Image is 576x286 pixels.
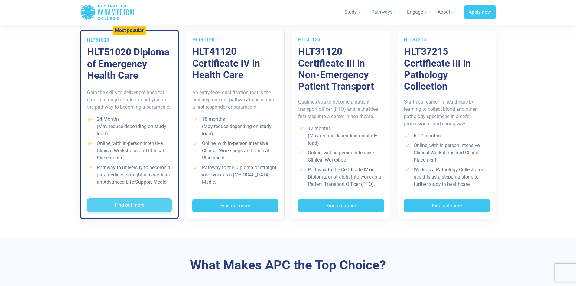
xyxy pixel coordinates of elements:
[404,132,490,140] li: 6-12 months
[404,199,490,213] button: Find out more
[87,37,109,43] span: HLT51020
[115,28,144,34] h5: Most popular
[87,116,172,137] li: 24 Months (May reduce depending on study load)
[87,164,172,186] li: Pathway to university to become a paramedic or straight into work as an Advanced Life Support Medic.
[298,166,384,188] li: Pathway to the Certificate IV or Diploma, or straight into work as a Patient Transport Officer (P...
[192,140,278,162] li: Online, with in-person intensive Clinical Workshops and Clinical Placement.
[192,116,278,137] li: 18 months (May reduce depending on study load)
[192,37,214,42] span: HLT41120
[87,140,172,162] li: Online, with in-person intensive Clinical Workshops and Clinical Placements.
[298,98,384,120] p: Qualifies you to become a patient transport officer (PTO) and is the ideal first step into a care...
[192,46,278,81] h3: HLT41120 Certificate IV in Health Care
[298,149,384,164] li: Online, with in-person intensive Clinical Workshop.
[298,125,384,147] li: 12 months (May reduce depending on study load)
[404,98,490,127] p: Start your career in healthcare by learning to collect blood and other pathology specimens in a s...
[87,46,172,81] h3: HLT51020 Diploma of Emergency Health Care
[404,142,490,164] li: Online, with in-person intensive Clinical Workshops and Clinical Placement.
[87,89,172,111] p: Gain the skills to deliver pre-hospital care in a range of roles, or put you on the pathway to be...
[298,37,320,42] span: HLT31120
[404,37,426,42] span: HLT37215
[298,46,384,92] h3: HLT31120 Certificate III in Non-Emergency Patient Transport
[298,199,384,213] button: Find out more
[404,166,490,188] li: Work as a Pathology Collector or use this as a stepping stone to further study in healthcare
[192,89,278,111] p: An entry-level qualification that is the first step on your pathway to becoming a first responder...
[111,258,465,273] h3: What Makes APC the Top Choice?
[186,30,285,219] a: HLT41120 HLT41120 Certificate IV in Health Care An entry-level qualification that is the first st...
[192,199,278,213] button: Find out more
[404,46,490,92] h3: HLT37215 Certificate III in Pathology Collection
[398,30,496,219] a: HLT37215 HLT37215 Certificate III in Pathology Collection Start your career in healthcare by lear...
[80,30,179,219] a: Most popular HLT51020 HLT51020 Diploma of Emergency Health Care Gain the skills to deliver pre-ho...
[87,198,172,212] button: Find out more
[192,164,278,186] li: Pathway to the Diploma or straight into work as a [MEDICAL_DATA] Medic.
[292,30,390,219] a: HLT31120 HLT31120 Certificate III in Non-Emergency Patient Transport Qualifies you to become a pa...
